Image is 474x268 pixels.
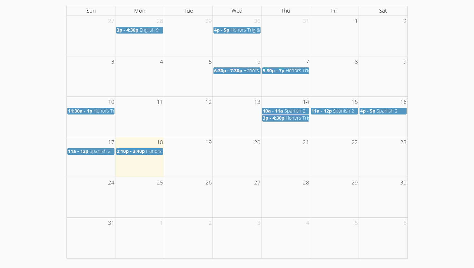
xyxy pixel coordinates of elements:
[354,218,359,228] span: 5
[156,137,164,148] span: 18
[354,16,359,26] span: 1
[214,67,242,74] span: 6:30p - 7:30p
[156,16,164,26] span: 28
[331,7,338,14] span: Fri
[286,67,337,74] span: Honors Trig & Algebra II
[257,56,261,67] span: 6
[213,67,261,74] a: 6:30p - 7:30p Honors Trig & Algebra II
[107,137,115,148] span: 17
[205,137,212,148] span: 19
[263,67,284,74] span: 5:30p - 7p
[305,218,310,228] span: 4
[134,7,145,14] span: Mon
[354,56,359,67] span: 8
[205,97,212,107] span: 12
[208,218,212,228] span: 2
[253,137,261,148] span: 20
[107,16,115,26] span: 27
[403,218,407,228] span: 6
[311,108,332,114] span: 11a - 12p
[159,56,164,67] span: 4
[214,27,229,33] span: 4p - 5p
[107,177,115,188] span: 24
[302,97,310,107] span: 14
[263,115,284,121] span: 3p - 4:30p
[400,177,407,188] span: 30
[140,27,159,33] span: English 9
[302,177,310,188] span: 28
[184,7,193,14] span: Tue
[94,108,144,114] span: Honors Trig & Algebra II
[284,108,305,114] span: Spanish 2
[400,137,407,148] span: 23
[67,108,114,114] a: 11:30a - 1p Honors Trig & Algebra II
[205,16,212,26] span: 29
[403,56,407,67] span: 9
[351,177,359,188] span: 29
[111,56,115,67] span: 3
[360,108,407,114] a: 4p - 5p Spanish 2
[360,108,375,114] span: 4p - 5p
[68,108,92,114] span: 11:30a - 1p
[107,97,115,107] span: 10
[311,108,358,114] a: 11a - 12p Spanish 2
[351,137,359,148] span: 22
[107,218,115,228] span: 31
[400,97,407,107] span: 16
[253,177,261,188] span: 27
[159,218,164,228] span: 1
[262,115,309,122] a: 3p - 4:30p Honors Trig & Algebra II
[156,97,164,107] span: 11
[333,108,354,114] span: Spanish 2
[263,108,283,114] span: 10a - 11a
[262,67,309,74] a: 5:30p - 7p Honors Trig & Algebra II
[117,27,138,33] span: 3p - 4:30p
[90,148,111,154] span: Spanish 2
[156,177,164,188] span: 25
[116,27,163,34] a: 3p - 4:30p English 9
[232,7,242,14] span: Wed
[86,7,96,14] span: Sun
[262,108,309,114] a: 10a - 11a Spanish 2
[208,56,212,67] span: 5
[116,148,163,155] a: 2:10p - 3:40p Honors Trig & Algebra II
[257,218,261,228] span: 3
[305,56,310,67] span: 7
[231,27,281,33] span: Honors Trig & Algebra II
[117,148,145,154] span: 2:10p - 3:40p
[68,148,88,154] span: 11a - 12p
[67,148,114,155] a: 11a - 12p Spanish 2
[302,137,310,148] span: 21
[302,16,310,26] span: 31
[286,115,337,121] span: Honors Trig & Algebra II
[253,97,261,107] span: 13
[379,7,387,14] span: Sat
[253,16,261,26] span: 30
[403,16,407,26] span: 2
[243,67,294,74] span: Honors Trig & Algebra II
[377,108,398,114] span: Spanish 2
[281,7,290,14] span: Thu
[351,97,359,107] span: 15
[213,27,261,34] a: 4p - 5p Honors Trig & Algebra II
[205,177,212,188] span: 26
[146,148,197,154] span: Honors Trig & Algebra II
